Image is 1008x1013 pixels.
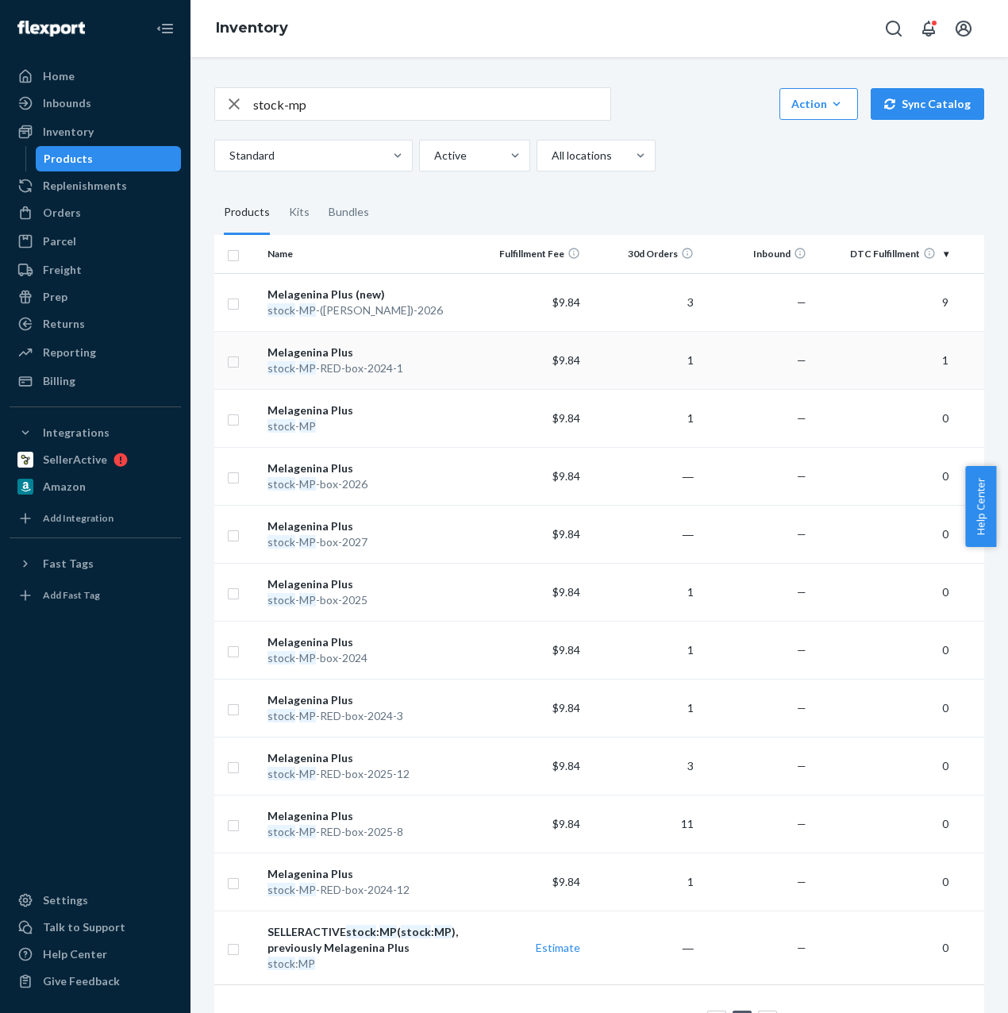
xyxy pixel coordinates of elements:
button: Open account menu [948,13,979,44]
td: 9 [813,273,954,331]
em: MP [299,825,316,838]
em: MP [298,957,315,970]
div: Add Fast Tag [43,588,100,602]
button: Action [779,88,858,120]
div: Inventory [43,124,94,140]
span: $9.84 [552,353,580,367]
em: stock [346,925,376,938]
input: Standard [228,148,229,164]
a: Products [36,146,182,171]
em: stock [267,419,295,433]
div: Add Integration [43,511,113,525]
em: MP [299,535,316,549]
div: : [267,956,467,972]
a: Add Integration [10,506,181,531]
td: 1 [587,621,700,679]
td: 1 [813,331,954,389]
div: - -RED-box-2024-1 [267,360,467,376]
div: SellerActive [43,452,107,468]
span: $9.84 [552,817,580,830]
td: 0 [813,563,954,621]
a: Billing [10,368,181,394]
td: 3 [587,737,700,795]
input: Search inventory by name or sku [253,88,610,120]
div: Melagenina Plus [267,518,467,534]
span: $9.84 [552,643,580,657]
div: Billing [43,373,75,389]
div: Melagenina Plus [267,345,467,360]
em: MP [379,925,397,938]
div: Help Center [43,946,107,962]
em: stock [267,709,295,722]
a: Add Fast Tag [10,583,181,608]
em: stock [267,535,295,549]
em: stock [267,883,295,896]
div: Products [44,151,93,167]
div: - -RED-box-2025-12 [267,766,467,782]
em: stock [401,925,431,938]
th: Fulfillment Fee [474,235,587,273]
div: Inbounds [43,95,91,111]
a: Inventory [10,119,181,144]
em: stock [267,767,295,780]
td: ― [587,911,700,984]
span: — [797,295,806,309]
td: 0 [813,679,954,737]
button: Integrations [10,420,181,445]
div: Parcel [43,233,76,249]
div: - -RED-box-2025-8 [267,824,467,840]
span: — [797,941,806,954]
div: SELLERACTIVE : ( : ), previously Melagenina Plus [267,924,467,956]
div: Amazon [43,479,86,495]
em: stock [267,303,295,317]
input: Active [433,148,434,164]
span: $9.84 [552,875,580,888]
a: Home [10,64,181,89]
td: 1 [587,853,700,911]
td: 3 [587,273,700,331]
div: Melagenina Plus [267,403,467,418]
th: DTC Fulfillment [813,235,954,273]
td: 0 [813,505,954,563]
span: $9.84 [552,701,580,714]
td: ― [587,447,700,505]
td: 11 [587,795,700,853]
a: Inventory [216,19,288,37]
span: — [797,411,806,425]
td: 1 [587,389,700,447]
span: $9.84 [552,585,580,599]
div: - [267,418,467,434]
span: Help Center [965,466,996,547]
div: Reporting [43,345,96,360]
a: Amazon [10,474,181,499]
a: Freight [10,257,181,283]
div: Melagenina Plus [267,460,467,476]
div: Home [43,68,75,84]
em: MP [299,651,316,664]
th: 30d Orders [587,235,700,273]
em: MP [299,593,316,607]
span: — [797,875,806,888]
div: Melagenina Plus [267,866,467,882]
div: Melagenina Plus [267,750,467,766]
em: stock [267,361,295,375]
span: — [797,759,806,772]
button: Open Search Box [878,13,910,44]
span: — [797,353,806,367]
div: Integrations [43,425,110,441]
div: - -box-2024 [267,650,467,666]
td: 0 [813,389,954,447]
a: Prep [10,284,181,310]
div: Melagenina Plus [267,808,467,824]
span: $9.84 [552,411,580,425]
div: Orders [43,205,81,221]
div: Kits [289,191,310,235]
div: Melagenina Plus [267,692,467,708]
div: - -([PERSON_NAME])-2026 [267,302,467,318]
div: Give Feedback [43,973,120,989]
div: Talk to Support [43,919,125,935]
div: - -box-2025 [267,592,467,608]
div: Melagenina Plus (new) [267,287,467,302]
div: Bundles [329,191,369,235]
button: Close Navigation [149,13,181,44]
